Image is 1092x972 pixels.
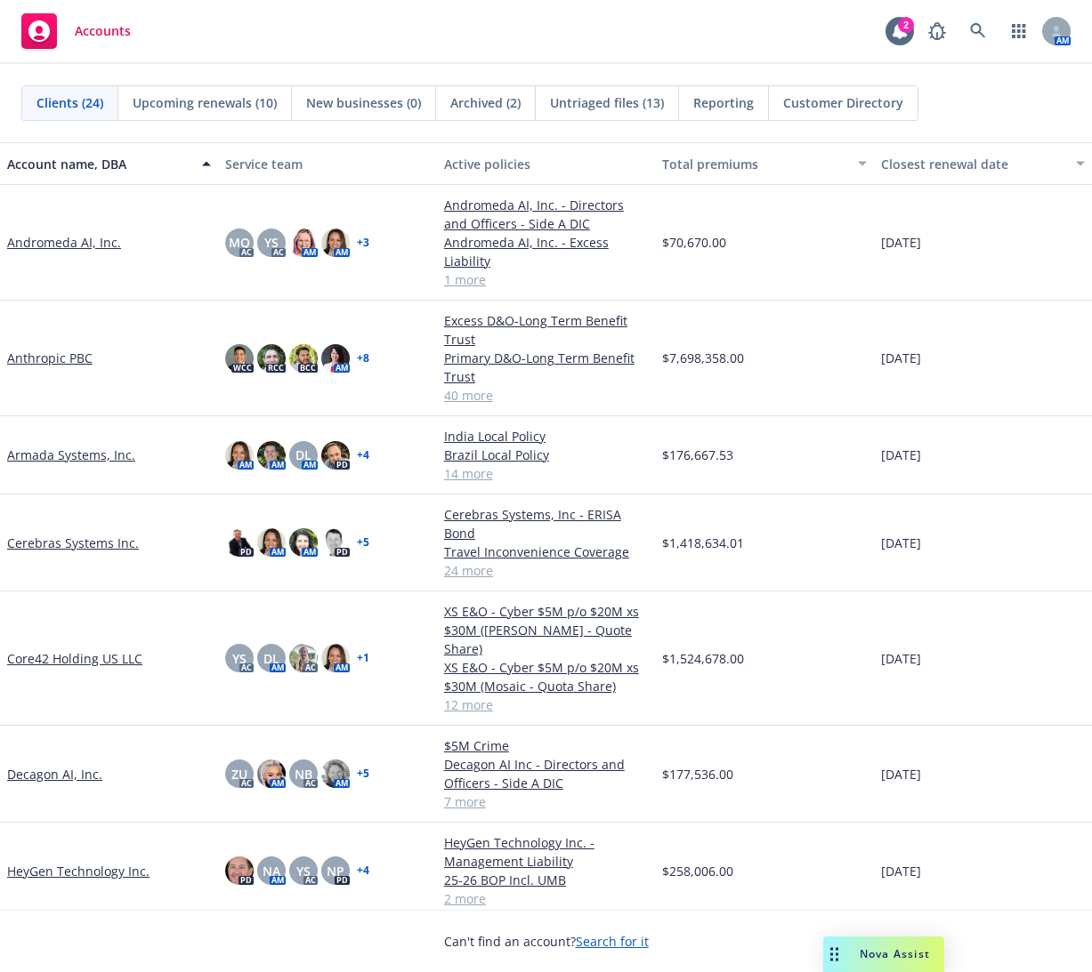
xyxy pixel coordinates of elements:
[444,427,648,446] a: India Local Policy
[231,765,247,783] span: ZU
[444,736,648,755] a: $5M Crime
[257,759,286,788] img: photo
[874,142,1092,185] button: Closest renewal date
[662,155,846,173] div: Total premiums
[437,142,655,185] button: Active policies
[444,464,648,483] a: 14 more
[295,446,311,464] span: DL
[662,349,744,367] span: $7,698,358.00
[264,233,279,252] span: YS
[225,155,429,173] div: Service team
[444,889,648,908] a: 2 more
[444,233,648,270] a: Andromeda AI, Inc. - Excess Liability
[444,196,648,233] a: Andromeda AI, Inc. - Directors and Officers - Side A DIC
[7,862,150,880] a: HeyGen Technology Inc.
[783,93,903,112] span: Customer Directory
[444,561,648,580] a: 24 more
[881,649,921,668] span: [DATE]
[295,765,312,783] span: NB
[218,142,436,185] button: Service team
[881,446,921,464] span: [DATE]
[225,441,254,470] img: photo
[357,537,369,548] a: + 5
[881,349,921,367] span: [DATE]
[444,311,648,349] a: Excess D&O-Long Term Benefit Trust
[881,765,921,783] span: [DATE]
[289,644,318,672] img: photo
[662,446,733,464] span: $176,667.53
[357,865,369,876] a: + 4
[444,542,648,561] a: Travel Inconvenience Coverage
[133,93,277,112] span: Upcoming renewals (10)
[444,155,648,173] div: Active policies
[655,142,873,185] button: Total premiums
[321,229,350,257] img: photo
[662,233,726,252] span: $70,670.00
[881,862,921,880] span: [DATE]
[450,93,521,112] span: Archived (2)
[881,534,921,552] span: [DATE]
[7,155,191,173] div: Account name, DBA
[881,155,1065,173] div: Closest renewal date
[444,349,648,386] a: Primary D&O-Long Term Benefit Trust
[321,441,350,470] img: photo
[289,528,318,557] img: photo
[321,528,350,557] img: photo
[444,602,648,658] a: XS E&O - Cyber $5M p/o $20M xs $30M ([PERSON_NAME] - Quote Share)
[263,649,279,668] span: DL
[357,653,369,663] a: + 1
[444,695,648,714] a: 12 more
[7,233,121,252] a: Andromeda AI, Inc.
[1001,13,1037,49] a: Switch app
[289,344,318,373] img: photo
[75,24,131,38] span: Accounts
[881,233,921,252] span: [DATE]
[7,534,139,552] a: Cerebras Systems Inc.
[444,505,648,542] a: Cerebras Systems, Inc - ERISA Bond
[225,856,254,885] img: photo
[444,792,648,811] a: 7 more
[444,386,648,405] a: 40 more
[321,759,350,788] img: photo
[296,862,311,880] span: YS
[860,946,930,961] span: Nova Assist
[225,344,254,373] img: photo
[357,768,369,779] a: + 5
[36,93,103,112] span: Clients (24)
[662,534,744,552] span: $1,418,634.01
[321,644,350,672] img: photo
[263,862,280,880] span: NA
[232,649,247,668] span: YS
[898,17,914,33] div: 2
[823,936,845,972] div: Drag to move
[444,833,648,871] a: HeyGen Technology Inc. - Management Liability
[444,270,648,289] a: 1 more
[444,658,648,695] a: XS E&O - Cyber $5M p/o $20M xs $30M (Mosaic - Quota Share)
[357,353,369,364] a: + 8
[919,13,955,49] a: Report a Bug
[693,93,754,112] span: Reporting
[7,765,102,783] a: Decagon AI, Inc.
[444,755,648,792] a: Decagon AI Inc - Directors and Officers - Side A DIC
[357,450,369,461] a: + 4
[321,344,350,373] img: photo
[306,93,421,112] span: New businesses (0)
[550,93,664,112] span: Untriaged files (13)
[444,871,648,889] a: 25-26 BOP Incl. UMB
[7,349,93,367] a: Anthropic PBC
[662,765,733,783] span: $177,536.00
[289,229,318,257] img: photo
[257,528,286,557] img: photo
[662,862,733,880] span: $258,006.00
[327,862,344,880] span: NP
[7,446,135,464] a: Armada Systems, Inc.
[823,936,944,972] button: Nova Assist
[444,932,649,951] span: Can't find an account?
